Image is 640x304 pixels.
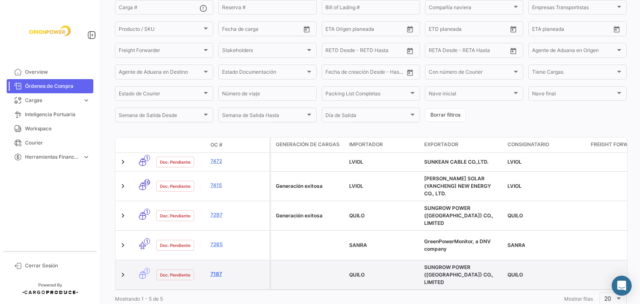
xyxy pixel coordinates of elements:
datatable-header-cell: OC # [207,138,270,152]
button: Open calendar [507,23,520,35]
a: 7472 [210,157,266,165]
span: QUILO [349,212,365,219]
span: SUNKEAN CABLE CO.,LTD. [424,159,488,165]
span: Compañía naviera [429,6,512,12]
span: expand_more [82,97,90,104]
a: Courier [7,136,93,150]
div: Generación exitosa [276,212,342,219]
a: 7415 [210,182,266,189]
button: Open calendar [610,23,623,35]
span: Consignatario [507,141,549,148]
span: Inteligencia Portuaria [25,111,90,118]
span: Nave final [532,92,615,98]
datatable-header-cell: Importador [346,137,421,152]
input: Desde [429,49,444,55]
span: Courier [25,139,90,147]
input: Desde [325,70,340,76]
input: Hasta [346,27,384,33]
span: QUILO [507,212,523,219]
span: Generación de cargas [276,141,340,148]
span: LVIOL [349,183,363,189]
span: Agente de Aduana en Destino [119,70,202,76]
span: Doc. Pendiente [160,159,190,165]
button: Open calendar [300,23,313,35]
a: Workspace [7,122,93,136]
a: Expand/Collapse Row [119,241,127,249]
span: Overview [25,68,90,76]
a: Expand/Collapse Row [119,182,127,190]
span: Doc. Pendiente [160,212,190,219]
span: Doc. Pendiente [160,183,190,189]
button: Open calendar [404,23,416,35]
span: expand_more [82,153,90,161]
a: Expand/Collapse Row [119,271,127,279]
a: Órdenes de Compra [7,79,93,93]
span: Exportador [424,141,458,148]
span: Mostrando 1 - 5 de 5 [115,296,163,302]
span: Agente de Aduana en Origen [532,49,615,55]
input: Desde [429,27,444,33]
span: SUNGROW POWER (HONG KONG) CO., LIMITED [424,264,493,285]
span: QUILO [349,272,365,278]
span: Con número de Courier [429,70,512,76]
input: Desde [325,49,340,55]
datatable-header-cell: Exportador [421,137,504,152]
input: Hasta [346,70,384,76]
button: Open calendar [507,45,520,57]
a: 7297 [210,211,266,219]
span: TRINA SOLAR (YANCHENG) NEW ENERGY CO., LTD. [424,175,491,197]
span: GreenPowerMonitor, a DNV company [424,238,491,252]
span: Tiene Cargas [532,70,615,76]
span: 1 [144,238,150,244]
span: Órdenes de Compra [25,82,90,90]
span: Herramientas Financieras [25,153,79,161]
span: Mostrar filas [564,296,593,302]
span: Packing List Completas [325,92,409,98]
button: Open calendar [404,66,416,79]
span: 1 [144,209,150,215]
span: Workspace [25,125,90,132]
span: LVIOL [507,159,522,165]
span: Doc. Pendiente [160,272,190,278]
datatable-header-cell: Generación de cargas [271,137,346,152]
span: OC # [210,141,222,149]
span: SUNGROW POWER (HONG KONG) CO., LIMITED [424,205,493,226]
input: Hasta [346,49,384,55]
a: Expand/Collapse Row [119,158,127,166]
span: Producto / SKU [119,27,202,33]
span: Estado de Courier [119,92,202,98]
span: LVIOL [349,159,363,165]
span: Doc. Pendiente [160,242,190,249]
span: 16 [144,179,150,185]
input: Hasta [450,27,487,33]
div: Generación exitosa [276,182,342,190]
datatable-header-cell: Modo de Transporte [132,142,153,148]
a: Inteligencia Portuaria [7,107,93,122]
input: Desde [532,27,547,33]
span: Estado Documentación [222,70,305,76]
span: Semana de Salida Desde [119,114,202,120]
img: f26a05d0-2fea-4301-a0f6-b8409df5d1eb.jpeg [29,10,71,52]
a: Expand/Collapse Row [119,212,127,220]
a: Overview [7,65,93,79]
span: Freight Forwarder [119,49,202,55]
input: Desde [222,27,237,33]
a: 7265 [210,241,266,248]
span: Empresas Transportistas [532,6,615,12]
span: 20 [604,295,611,302]
input: Hasta [243,27,280,33]
span: 1 [144,155,150,161]
span: Stakeholders [222,49,305,55]
input: Hasta [450,49,487,55]
span: QUILO [507,272,523,278]
datatable-header-cell: Estado Doc. [153,142,207,148]
input: Hasta [553,27,590,33]
span: 1 [144,268,150,274]
span: SANRA [507,242,525,248]
input: Desde [325,27,340,33]
button: Open calendar [404,45,416,57]
span: Importador [349,141,383,148]
button: Borrar filtros [425,108,466,122]
span: Día de Salida [325,114,409,120]
a: 7187 [210,270,266,278]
